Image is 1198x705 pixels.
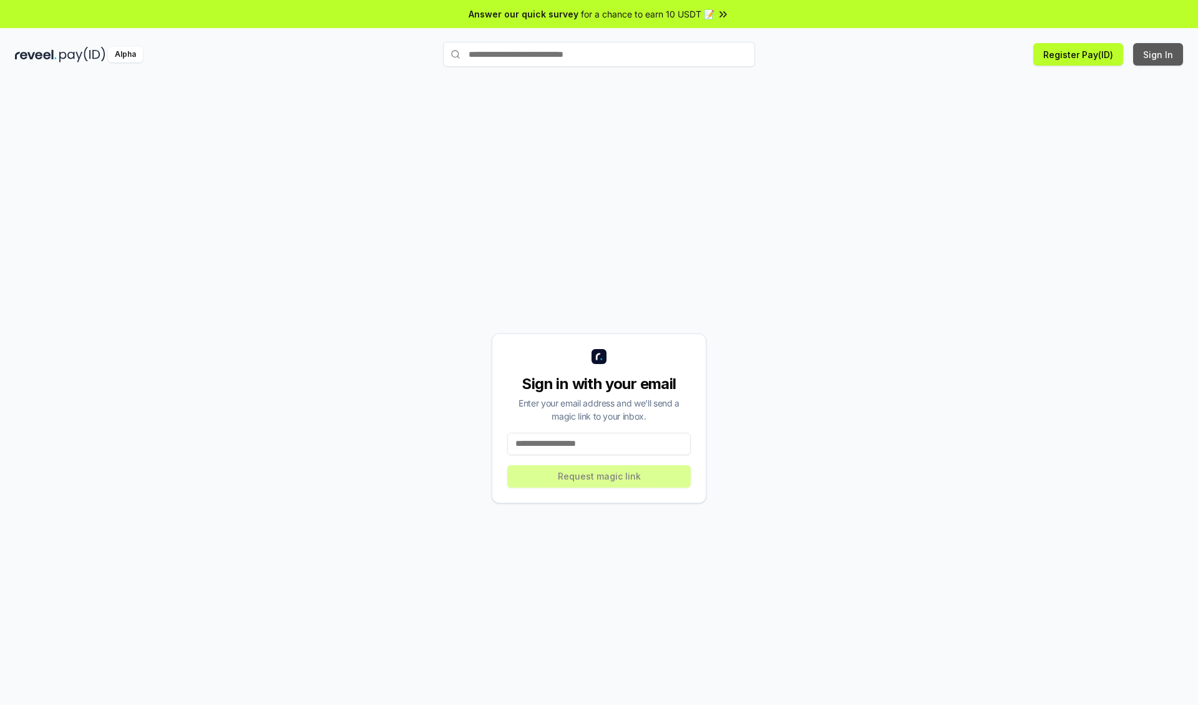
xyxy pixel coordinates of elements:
[507,397,691,423] div: Enter your email address and we’ll send a magic link to your inbox.
[1033,43,1123,66] button: Register Pay(ID)
[108,47,143,62] div: Alpha
[507,374,691,394] div: Sign in with your email
[1133,43,1183,66] button: Sign In
[592,349,606,364] img: logo_small
[59,47,105,62] img: pay_id
[15,47,57,62] img: reveel_dark
[581,7,714,21] span: for a chance to earn 10 USDT 📝
[469,7,578,21] span: Answer our quick survey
